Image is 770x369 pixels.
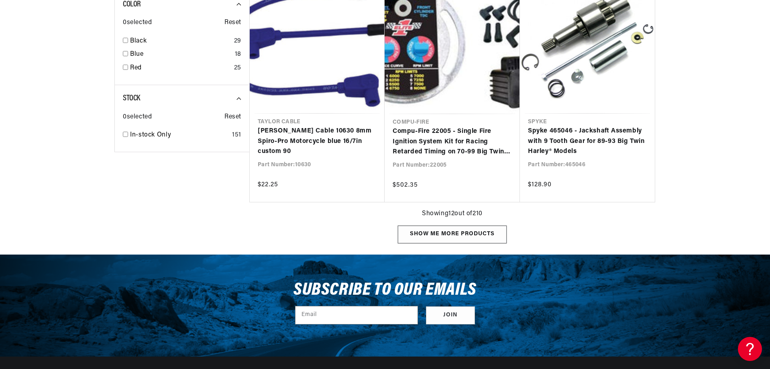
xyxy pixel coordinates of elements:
[130,36,231,47] a: Black
[528,126,647,157] a: Spyke 465046 - Jackshaft Assembly with 9 Tooth Gear for 89-93 Big Twin Harley® Models
[393,126,512,157] a: Compu-Fire 22005 - Single Fire Ignition System Kit for Racing Retarded Timing on 70-99 Big Twin (...
[123,0,141,8] span: Color
[224,18,241,28] span: Reset
[123,112,152,122] span: 0 selected
[398,226,507,244] div: Show me more products
[422,209,483,219] span: Showing 12 out of 210
[235,49,241,60] div: 18
[123,94,140,102] span: Stock
[293,283,477,298] h3: Subscribe to our emails
[234,36,241,47] div: 29
[234,63,241,73] div: 25
[258,126,377,157] a: [PERSON_NAME] Cable 10630 8mm Spiro-Pro Motorcycle blue 16/7in custom 90
[123,18,152,28] span: 0 selected
[130,130,229,141] a: In-stock Only
[130,49,232,60] a: Blue
[224,112,241,122] span: Reset
[130,63,231,73] a: Red
[426,306,475,324] button: Subscribe
[295,306,418,324] input: Email
[232,130,241,141] div: 151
